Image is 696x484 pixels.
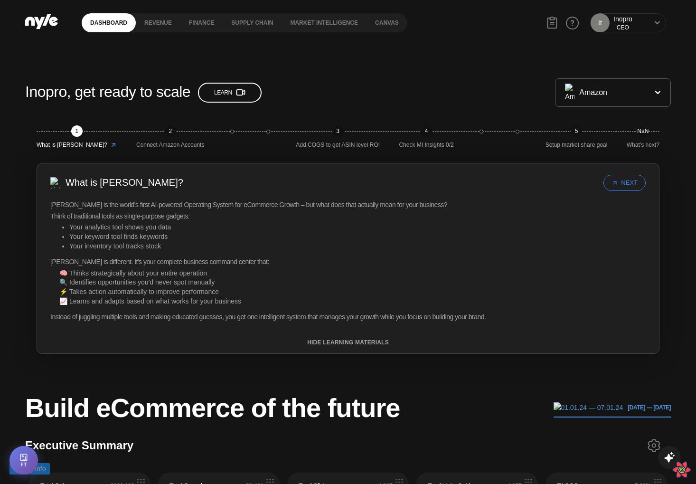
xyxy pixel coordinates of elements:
[579,87,607,98] span: Amazon
[627,141,659,150] span: What’s next?
[82,13,136,32] a: Dashboard
[571,125,582,137] div: 5
[603,175,646,191] button: NEXT
[20,463,27,467] span: FT
[623,403,671,412] p: [DATE] — [DATE]
[591,13,610,32] button: It
[613,14,632,32] button: InoproCEO
[136,19,180,26] button: Revenue
[50,200,646,210] p: [PERSON_NAME] is the world's first AI-powered Operating System for eCommerce Growth – but what do...
[37,141,107,150] span: What is [PERSON_NAME]?
[296,141,380,150] span: Add COGS to get ASIN level ROI
[59,297,646,306] li: 📈 Learns and adapts based on what works for your business
[555,78,671,107] button: Amazon
[69,242,646,251] li: Your inventory tool tracks stock
[399,141,453,150] span: Check MI Insights 0/2
[282,13,367,32] a: Market Intelligence
[136,141,204,150] span: Connect Amazon Accounts
[165,125,176,137] div: 2
[672,460,691,479] button: Open React Query Devtools
[613,24,632,32] div: CEO
[59,287,646,297] li: ⚡ Takes action automatically to improve performance
[180,13,223,32] a: finance
[9,463,50,475] button: Debug Info
[69,232,646,242] li: Your keyword tool finds keywords
[37,339,659,346] button: HIDE LEARNING MATERIALS
[9,446,38,475] button: Open Feature Toggle Debug Panel
[25,80,190,103] p: Inopro, get ready to scale
[565,84,574,102] img: Amazon
[25,438,133,453] h3: Executive Summary
[50,257,646,267] p: [PERSON_NAME] is different. It's your complete business command center that:
[66,175,183,190] h3: What is [PERSON_NAME]?
[59,269,646,278] li: 🧠 Thinks strategically about your entire operation
[50,212,646,221] p: Think of traditional tools as single-purpose gadgets:
[637,125,649,137] div: NaN
[554,402,623,413] img: 01.01.24 — 07.01.24
[613,14,632,24] div: Inopro
[50,177,62,189] img: LightBulb
[367,13,407,32] a: Canvas
[223,13,282,32] a: Supply chain
[421,125,432,137] div: 4
[332,125,344,137] div: 3
[50,313,646,322] p: Instead of juggling multiple tools and making educated guesses, you get one intelligent system th...
[71,125,83,137] div: 1
[198,83,262,103] button: Learn
[554,398,671,418] button: [DATE] — [DATE]
[69,223,646,232] li: Your analytics tool shows you data
[214,88,245,97] p: Learn
[59,278,646,287] li: 🔍 Identifies opportunities you'd never spot manually
[546,141,608,150] span: Setup market share goal
[25,394,400,422] h1: Build eCommerce of the future
[13,464,46,474] span: Debug Info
